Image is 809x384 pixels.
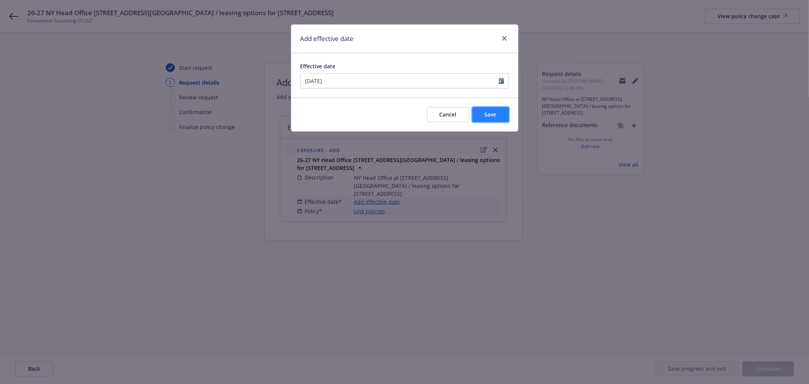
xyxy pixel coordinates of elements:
button: Cancel [427,107,469,122]
input: MM/DD/YYYY [301,74,499,88]
a: close [500,34,509,43]
span: Save [485,111,496,118]
span: Cancel [440,111,457,118]
button: Save [472,107,509,122]
span: Effective date [300,63,336,70]
svg: Calendar [499,78,504,84]
h1: Add effective date [300,34,354,44]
